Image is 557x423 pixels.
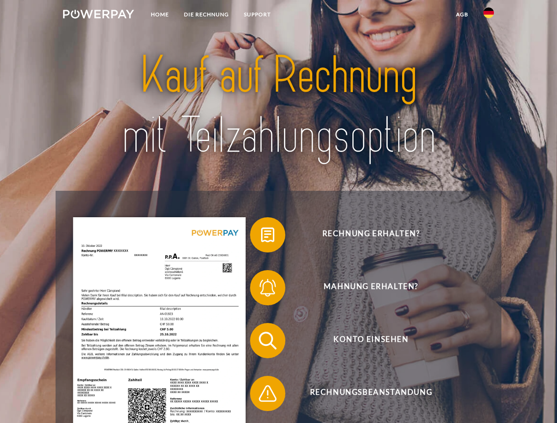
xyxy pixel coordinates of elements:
button: Rechnung erhalten? [250,217,479,252]
img: qb_bill.svg [257,224,279,246]
img: logo-powerpay-white.svg [63,10,134,19]
a: Home [143,7,176,22]
button: Rechnungsbeanstandung [250,376,479,411]
a: DIE RECHNUNG [176,7,236,22]
span: Mahnung erhalten? [263,270,479,305]
span: Rechnungsbeanstandung [263,376,479,411]
img: qb_bell.svg [257,277,279,299]
img: qb_search.svg [257,330,279,352]
button: Konto einsehen [250,323,479,358]
a: SUPPORT [236,7,278,22]
img: title-powerpay_de.svg [84,42,473,169]
span: Rechnung erhalten? [263,217,479,252]
img: qb_warning.svg [257,382,279,404]
a: agb [449,7,476,22]
span: Konto einsehen [263,323,479,358]
img: de [483,7,494,18]
button: Mahnung erhalten? [250,270,479,305]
